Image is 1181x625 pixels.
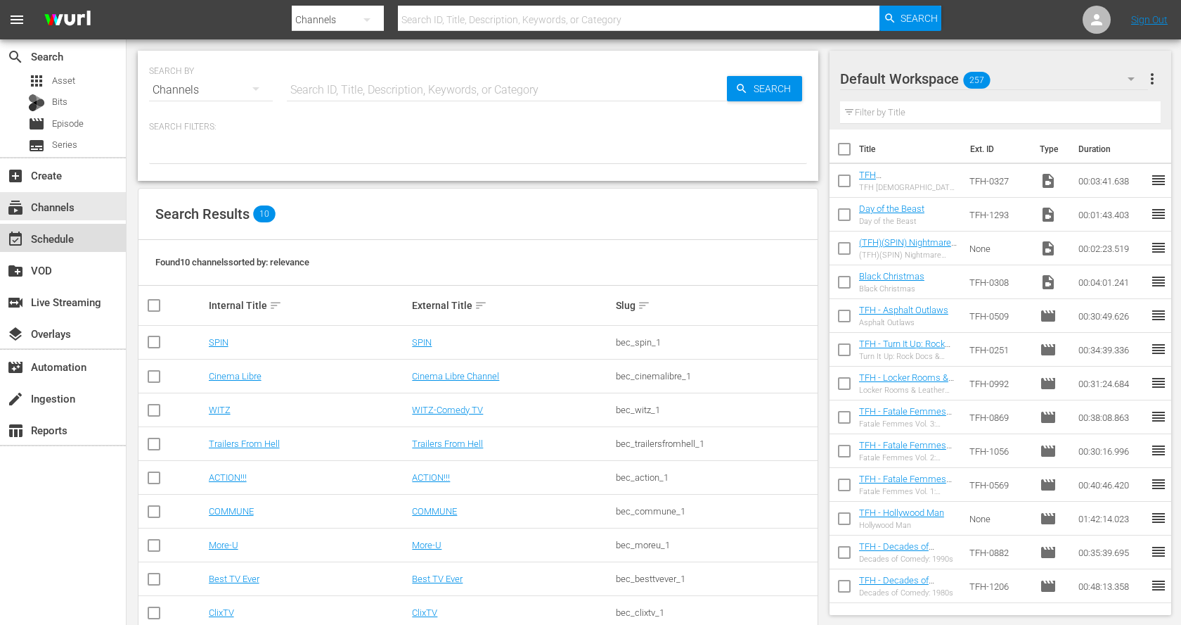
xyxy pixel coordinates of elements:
td: 00:35:39.695 [1073,536,1150,569]
span: Search [748,76,802,101]
div: bec_witz_1 [616,405,815,415]
span: 257 [963,65,990,95]
a: Best TV Ever [209,574,259,584]
td: TFH-0869 [964,400,1034,434]
div: Internal Title [209,297,408,314]
span: reorder [1150,543,1167,560]
span: Create [7,168,24,184]
span: Channels [7,199,24,216]
td: None [964,232,1034,265]
td: 00:40:46.420 [1073,468,1150,502]
td: TFH-0251 [964,333,1034,367]
span: Search [7,49,24,65]
div: bec_action_1 [616,472,815,483]
td: TFH-1056 [964,434,1034,468]
span: sort [638,299,650,312]
span: Episode [1040,375,1057,392]
a: More-U [209,540,238,550]
div: bec_besttvever_1 [616,574,815,584]
span: sort [475,299,487,312]
span: reorder [1150,341,1167,358]
div: Channels [149,70,273,110]
a: Cinema Libre [209,371,262,381]
a: TFH - Fatale Femmes Vol. 3: Daughters of Darkness [859,406,952,438]
td: None [964,502,1034,536]
th: Duration [1070,130,1154,169]
td: 00:03:41.638 [1073,164,1150,198]
span: Schedule [7,231,24,248]
span: Episode [52,117,84,131]
span: Ingestion [7,391,24,408]
a: ClixTV [412,607,437,618]
a: TFH - Decades of Comedy: 1990s [859,541,934,562]
td: TFH-0882 [964,536,1034,569]
span: reorder [1150,172,1167,189]
span: Search Results [155,206,250,222]
a: WITZ-Comedy TV [412,405,483,415]
div: Decades of Comedy: 1980s [859,588,959,598]
div: Black Christmas [859,284,924,293]
div: Bits [28,94,45,111]
span: reorder [1150,374,1167,391]
div: bec_moreu_1 [616,540,815,550]
td: 00:30:49.626 [1073,299,1150,333]
span: sort [269,299,282,312]
td: 00:38:08.863 [1073,400,1150,434]
span: Asset [52,74,75,88]
td: TFH-0509 [964,299,1034,333]
div: Default Workspace [840,59,1148,99]
span: Automation [7,359,24,376]
span: reorder [1150,577,1167,594]
div: bec_clixtv_1 [616,607,815,618]
span: Episode [1040,578,1057,595]
span: Episode [28,115,45,132]
a: (TFH)(SPIN) Nightmare Before Christmas [859,237,957,258]
span: Episode [1040,308,1057,324]
button: Search [879,6,941,31]
div: Asphalt Outlaws [859,318,948,327]
a: Trailers From Hell [209,438,280,449]
td: TFH-0308 [964,265,1034,299]
a: More-U [412,540,441,550]
span: 10 [253,206,276,222]
span: Series [28,137,45,154]
button: Search [727,76,802,101]
a: ACTION!!! [209,472,247,483]
td: 00:30:16.996 [1073,434,1150,468]
td: 00:48:13.358 [1073,569,1150,603]
div: Turn It Up: Rock Docs & Amped-Up Movies [859,352,959,361]
div: Locker Rooms & Leather Jackets [859,386,959,395]
td: TFH-1293 [964,198,1034,232]
a: ACTION!!! [412,472,450,483]
span: Video [1040,274,1057,291]
a: TFH - Locker Rooms & Leather Jackets [859,372,954,393]
a: TFH - Asphalt Outlaws [859,305,948,315]
td: TFH-0327 [964,164,1034,198]
td: TFH-1206 [964,569,1034,603]
a: Day of the Beast [859,203,924,214]
a: Sign Out [1131,14,1168,25]
p: Search Filters: [149,121,807,133]
span: reorder [1150,307,1167,324]
td: 00:04:01.241 [1073,265,1150,299]
div: Slug [616,297,815,314]
div: bec_trailersfromhell_1 [616,438,815,449]
span: Episode [1040,341,1057,358]
span: Episode [1040,476,1057,493]
span: Series [52,138,77,152]
span: Found 10 channels sorted by: relevance [155,257,309,267]
span: Video [1040,240,1057,257]
a: TFH - Turn It Up: Rock Docs & Amped-Up Movies [859,339,950,370]
div: bec_spin_1 [616,337,815,348]
a: SPIN [209,337,228,348]
div: Fatale Femmes Vol. 1: Dangerous Dames [859,487,959,496]
a: Best TV Ever [412,574,463,584]
span: reorder [1150,273,1167,290]
span: Overlays [7,326,24,343]
div: Day of the Beast [859,217,924,226]
span: Episode [1040,544,1057,561]
td: 00:01:43.403 [1073,198,1150,232]
a: COMMUNE [209,506,254,517]
span: Video [1040,172,1057,189]
a: Trailers From Hell [412,438,483,449]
